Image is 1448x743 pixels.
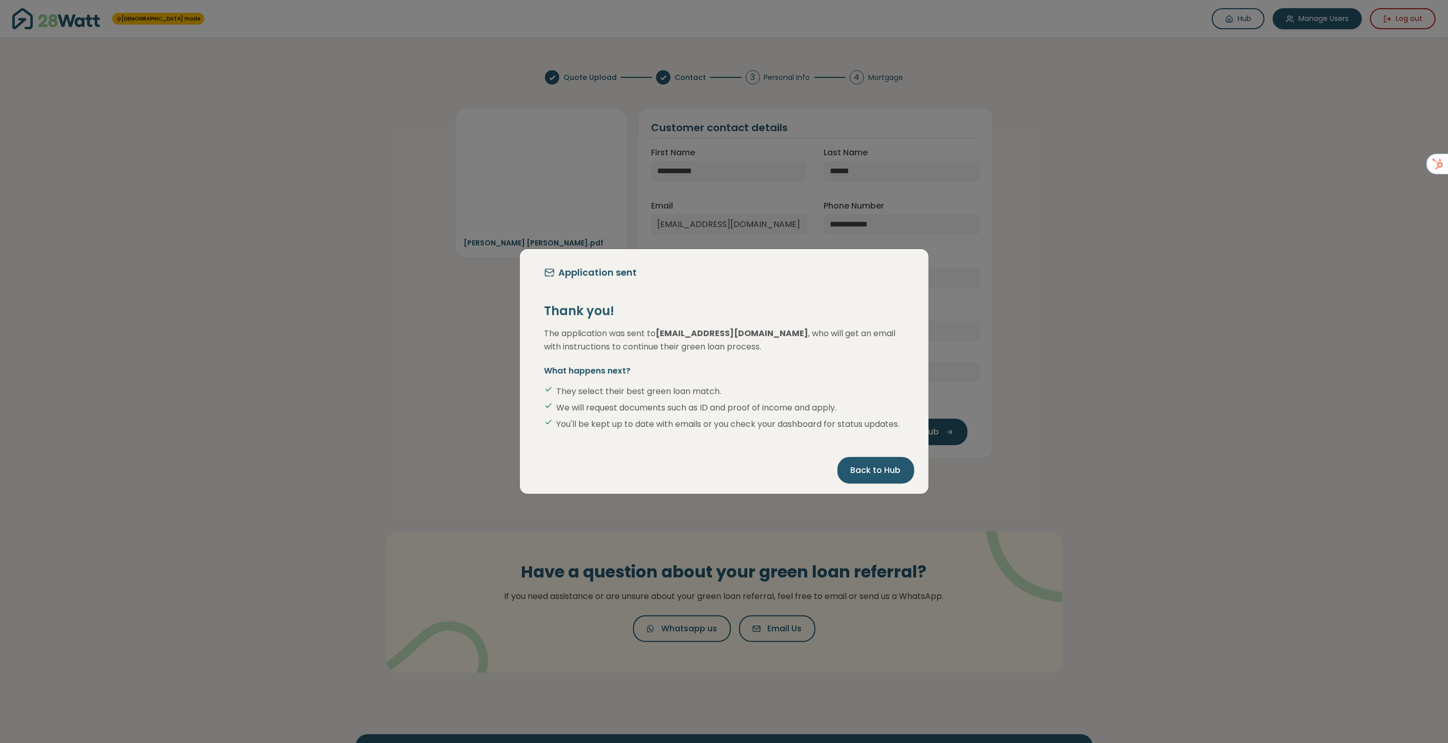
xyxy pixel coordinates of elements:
[851,464,901,477] span: Back to Hub
[544,327,904,353] p: The application was sent to , who will get an email with instructions to continue their green loa...
[544,304,904,319] h3: Thank you!
[544,365,904,377] h6: What happens next?
[557,402,837,414] span: We will request documents such as ID and proof of income and apply.
[837,457,914,484] button: Back to Hub
[557,385,722,398] span: They select their best green loan match.
[559,265,637,279] h5: Application sent
[656,327,809,339] strong: [EMAIL_ADDRESS][DOMAIN_NAME]
[557,418,900,430] span: You'll be kept up to date with emails or you check your dashboard for status updates.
